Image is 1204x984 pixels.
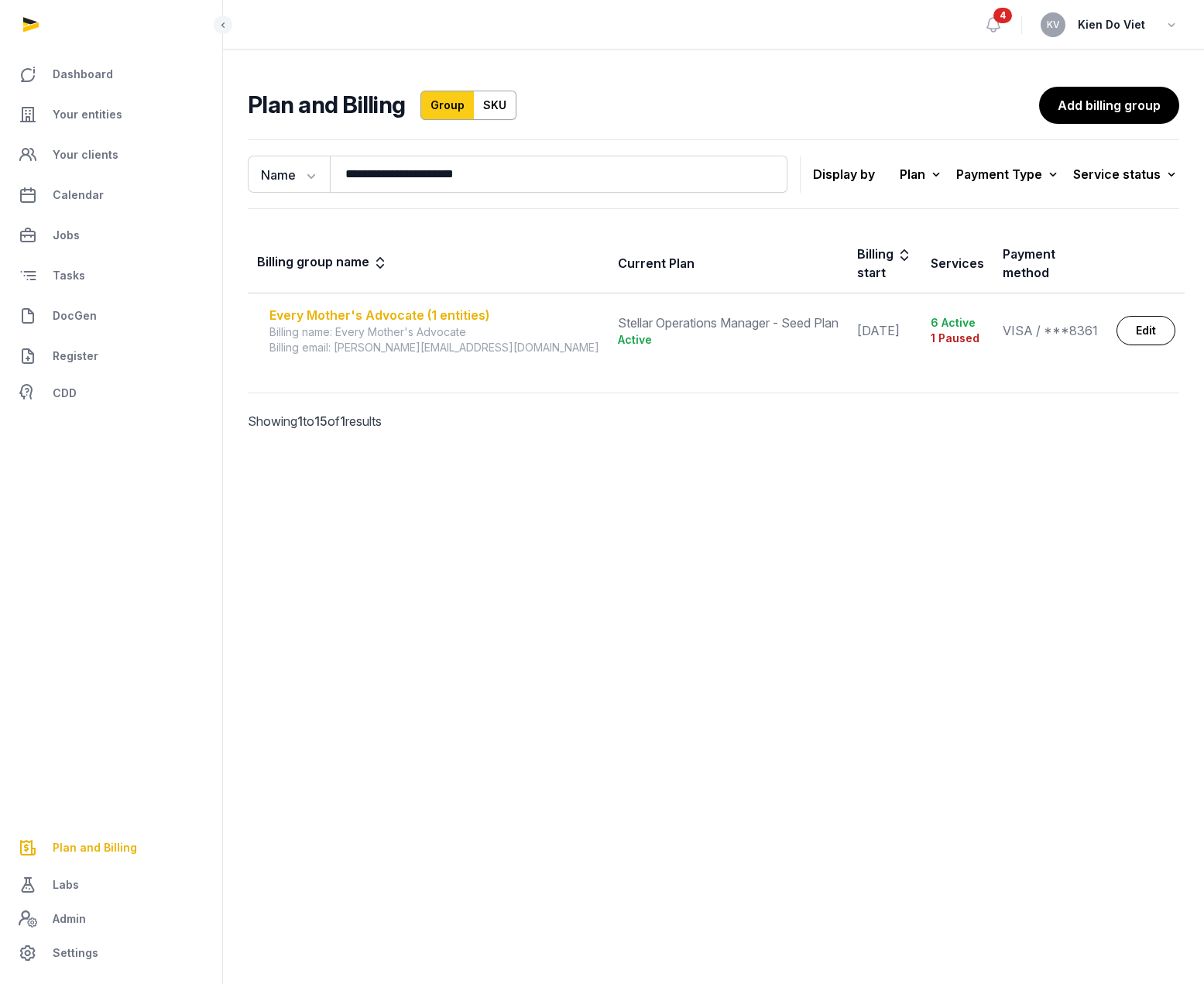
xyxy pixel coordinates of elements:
a: Jobs [12,217,210,254]
a: Dashboard [12,56,210,93]
div: Stellar Operations Manager - Seed Plan [618,314,839,332]
a: Settings [12,934,210,972]
a: Group [420,91,475,120]
a: DocGen [12,297,210,334]
div: Services [931,254,984,273]
a: Register [12,338,210,375]
span: 4 [993,8,1012,23]
span: Dashboard [53,65,113,84]
h2: Plan and Billing [248,91,405,120]
a: CDD [12,378,210,409]
td: [DATE] [848,293,921,369]
div: Service status [1073,163,1179,185]
a: Tasks [12,257,210,294]
a: Add billing group [1039,87,1179,124]
span: Tasks [53,266,85,285]
span: 1 [297,413,303,429]
span: Jobs [53,226,80,245]
span: Settings [53,944,98,962]
div: Billing group name [257,252,388,274]
span: Calendar [53,186,104,204]
a: Your clients [12,136,210,173]
a: Calendar [12,177,210,214]
a: Edit [1117,316,1175,345]
div: Current Plan [618,254,695,273]
a: SKU [474,91,516,120]
span: Plan and Billing [53,838,137,857]
span: Labs [53,876,79,894]
button: KV [1041,12,1065,37]
div: Payment method [1003,245,1098,282]
a: Plan and Billing [12,829,210,866]
span: 15 [314,413,328,429]
div: 6 Active [931,315,984,331]
p: Showing to of results [248,393,462,449]
a: Your entities [12,96,210,133]
span: KV [1047,20,1060,29]
div: Payment Type [956,163,1061,185]
a: Admin [12,903,210,934]
div: Billing email: [PERSON_NAME][EMAIL_ADDRESS][DOMAIN_NAME] [269,340,599,355]
p: Display by [813,162,875,187]
span: Register [53,347,98,365]
span: DocGen [53,307,97,325]
div: 1 Paused [931,331,984,346]
span: Your entities [53,105,122,124]
div: Billing name: Every Mother's Advocate [269,324,599,340]
span: Your clients [53,146,118,164]
a: Labs [12,866,210,903]
div: Plan [900,163,944,185]
span: Kien Do Viet [1078,15,1145,34]
span: CDD [53,384,77,403]
div: Every Mother's Advocate (1 entities) [269,306,599,324]
button: Name [248,156,330,193]
div: Active [618,332,839,348]
span: Admin [53,910,86,928]
span: 1 [340,413,345,429]
div: Billing start [857,245,912,282]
